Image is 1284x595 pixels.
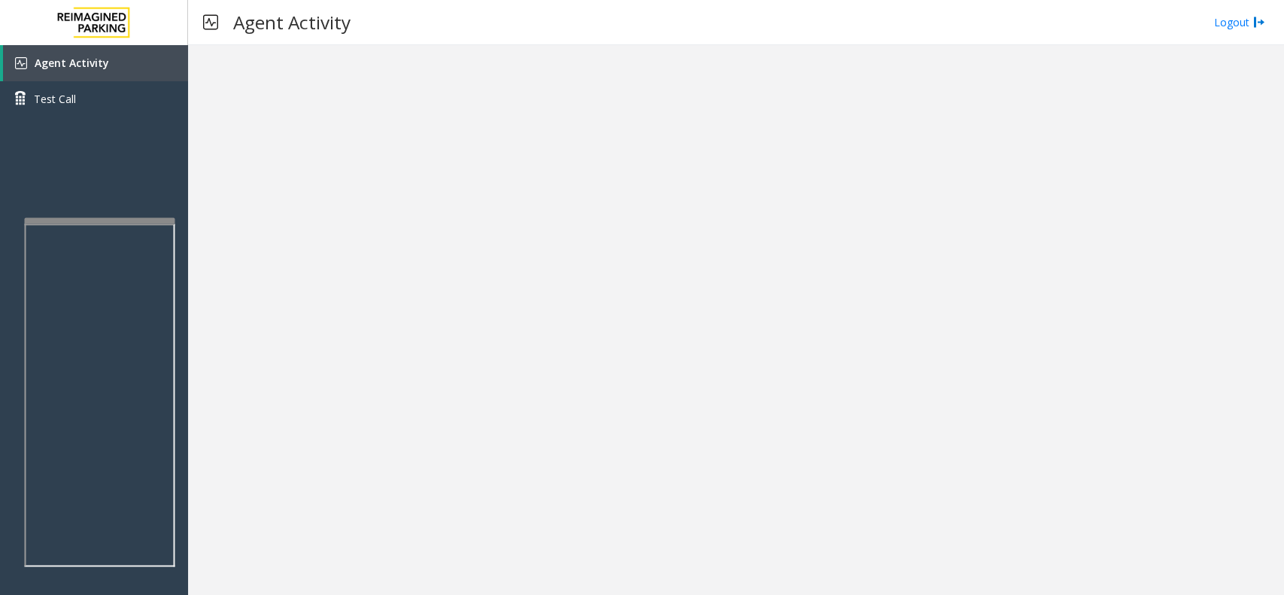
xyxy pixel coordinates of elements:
[3,45,188,81] a: Agent Activity
[34,91,76,107] span: Test Call
[226,4,358,41] h3: Agent Activity
[35,56,109,70] span: Agent Activity
[1214,14,1265,30] a: Logout
[1253,14,1265,30] img: logout
[15,57,27,69] img: 'icon'
[203,4,218,41] img: pageIcon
